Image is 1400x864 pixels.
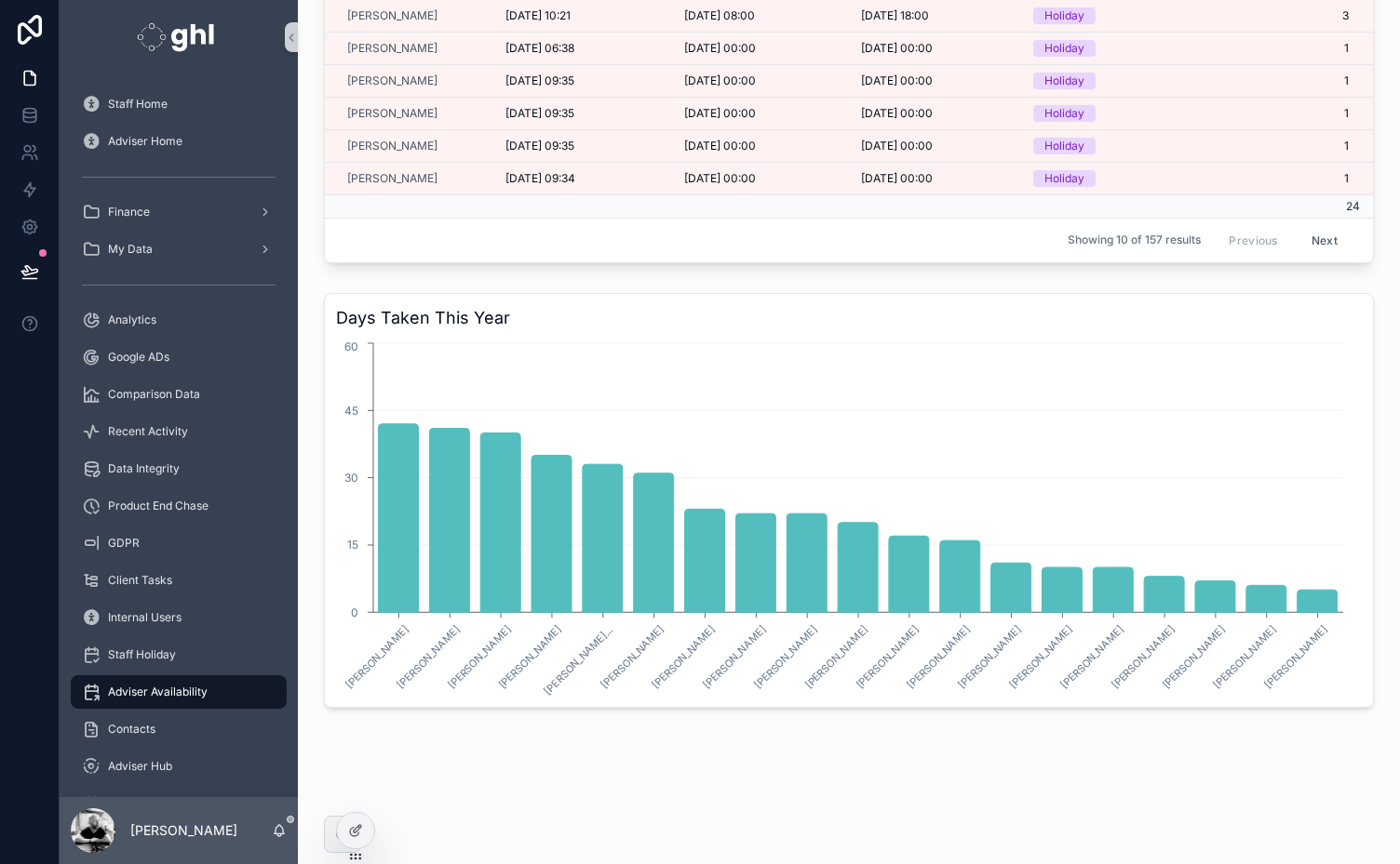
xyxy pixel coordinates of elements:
[684,106,839,121] a: [DATE] 00:00
[71,340,287,374] a: Google ADs
[505,41,574,56] span: [DATE] 06:38
[351,605,358,618] tspan: 0
[347,171,483,186] a: [PERSON_NAME]
[71,638,287,671] a: Staff Holiday
[344,403,358,417] tspan: 45
[505,8,662,23] a: [DATE] 10:21
[505,8,571,23] span: [DATE] 10:21
[71,712,287,746] a: Contacts
[344,339,358,353] tspan: 60
[1033,40,1151,57] a: Holiday
[71,415,287,448] a: Recent Activity
[505,139,662,153] a: [DATE] 09:35
[108,424,188,439] span: Recent Activity
[861,41,933,56] span: [DATE] 00:00
[347,538,358,552] tspan: 15
[854,623,922,692] text: [PERSON_NAME]
[1033,170,1151,187] a: Holiday
[684,139,839,153] a: [DATE] 00:00
[861,171,1011,186] a: [DATE] 00:00
[108,685,208,699] span: Adviser Availability
[684,41,756,56] span: [DATE] 00:00
[1044,170,1084,187] div: Holiday
[71,378,287,411] a: Comparison Data
[505,106,662,121] a: [DATE] 09:35
[71,675,287,709] a: Adviser Availability
[505,171,662,186] a: [DATE] 09:34
[1163,139,1349,153] span: 1
[505,171,575,186] span: [DATE] 09:34
[71,195,287,229] a: Finance
[1033,73,1151,89] a: Holiday
[71,452,287,485] a: Data Integrity
[751,623,820,692] text: [PERSON_NAME]
[505,139,574,153] span: [DATE] 09:35
[445,623,514,692] text: [PERSON_NAME]
[347,41,483,56] a: [PERSON_NAME]
[71,233,287,266] a: My Data
[861,8,929,23] span: [DATE] 18:00
[649,623,718,692] text: [PERSON_NAME]
[60,74,298,797] div: scrollable content
[347,73,483,88] a: [PERSON_NAME]
[1044,138,1084,154] div: Holiday
[108,573,172,588] span: Client Tasks
[1346,199,1360,213] span: 24
[137,22,220,52] img: App logo
[71,526,287,560] a: GDPR
[347,8,437,23] a: [PERSON_NAME]
[684,73,839,88] a: [DATE] 00:00
[347,139,437,153] span: [PERSON_NAME]
[347,73,437,88] span: [PERSON_NAME]
[71,564,287,597] a: Client Tasks
[108,647,176,662] span: Staff Holiday
[505,73,662,88] a: [DATE] 09:35
[336,339,1362,696] div: chart
[1163,73,1349,88] span: 1
[108,461,180,476] span: Data Integrity
[108,205,150,219] span: Finance
[108,387,200,402] span: Comparison Data
[108,134,182,149] span: Adviser Home
[684,106,756,121] span: [DATE] 00:00
[1211,623,1280,692] text: [PERSON_NAME]
[684,73,756,88] span: [DATE] 00:00
[861,139,1011,153] a: [DATE] 00:00
[861,171,933,186] span: [DATE] 00:00
[71,125,287,158] a: Adviser Home
[861,8,1011,23] a: [DATE] 18:00
[108,536,140,551] span: GDPR
[684,8,755,23] span: [DATE] 08:00
[347,106,437,121] a: [PERSON_NAME]
[108,312,156,327] span: Analytics
[1044,7,1084,24] div: Holiday
[394,623,463,692] text: [PERSON_NAME]
[71,601,287,634] a: Internal Users
[861,73,1011,88] a: [DATE] 00:00
[1044,40,1084,57] div: Holiday
[1163,41,1349,56] span: 1
[1160,623,1229,692] text: [PERSON_NAME]
[71,787,287,820] a: Meet The Team
[130,821,237,840] p: [PERSON_NAME]
[336,305,1362,331] h3: Days Taken This Year
[343,623,411,692] text: [PERSON_NAME]
[347,106,483,121] a: [PERSON_NAME]
[108,242,153,257] span: My Data
[108,97,168,112] span: Staff Home
[861,139,933,153] span: [DATE] 00:00
[802,623,871,692] text: [PERSON_NAME]
[347,171,437,186] span: [PERSON_NAME]
[347,41,437,56] a: [PERSON_NAME]
[955,623,1024,692] text: [PERSON_NAME]
[1163,8,1349,23] a: 3
[1068,233,1201,247] span: Showing 10 of 157 results
[861,73,933,88] span: [DATE] 00:00
[861,106,1011,121] a: [DATE] 00:00
[108,796,191,811] span: Meet The Team
[684,139,756,153] span: [DATE] 00:00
